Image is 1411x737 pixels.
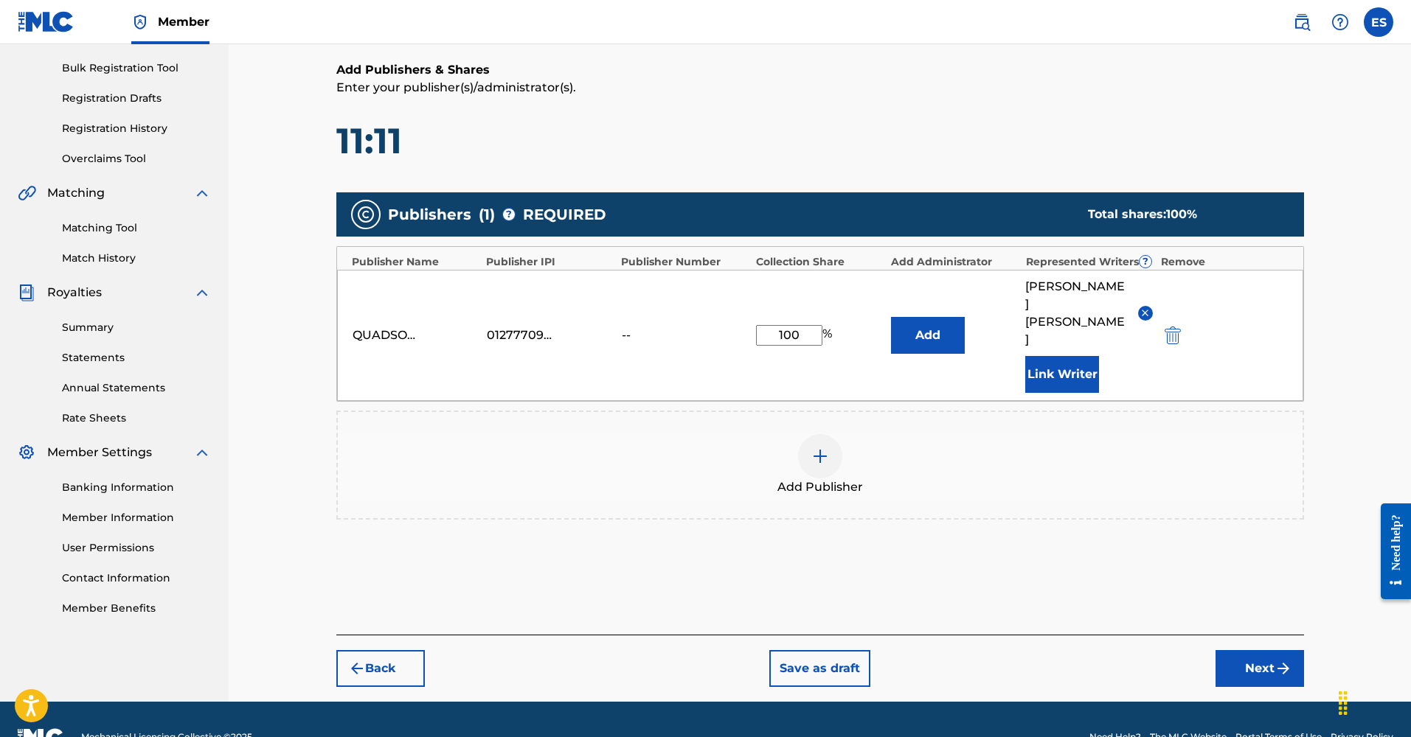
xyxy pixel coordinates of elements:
[1161,254,1289,270] div: Remove
[1026,254,1154,270] div: Represented Writers
[1025,278,1127,349] span: [PERSON_NAME] [PERSON_NAME]
[62,350,211,366] a: Statements
[891,317,965,354] button: Add
[1331,681,1355,725] div: Drag
[1325,7,1355,37] div: Help
[388,203,471,226] span: Publishers
[486,254,614,270] div: Publisher IPI
[352,254,479,270] div: Publisher Name
[1025,356,1099,393] button: Link Writer
[1088,206,1275,223] div: Total shares:
[18,284,35,301] img: Royalties
[1337,666,1411,737] iframe: Chat Widget
[621,254,749,270] div: Publisher Number
[503,209,515,220] span: ?
[62,220,211,236] a: Matching Tool
[62,60,211,76] a: Bulk Registration Tool
[1165,326,1181,344] img: 12a2ab48e56ec057fbd8.svg
[62,121,211,136] a: Registration History
[193,284,211,301] img: expand
[336,119,1304,163] h1: 11:11
[18,184,36,202] img: Matching
[62,570,211,586] a: Contact Information
[62,411,211,426] a: Rate Sheets
[1216,650,1304,687] button: Next
[47,184,105,202] span: Matching
[18,444,35,461] img: Member Settings
[62,251,211,266] a: Match History
[47,284,102,301] span: Royalties
[62,601,211,616] a: Member Benefits
[1287,7,1317,37] a: Public Search
[756,254,884,270] div: Collection Share
[1293,13,1311,31] img: search
[18,11,74,32] img: MLC Logo
[336,79,1304,97] p: Enter your publisher(s)/administrator(s).
[523,203,606,226] span: REQUIRED
[62,320,211,335] a: Summary
[193,184,211,202] img: expand
[193,444,211,461] img: expand
[1275,660,1292,677] img: f7272a7cc735f4ea7f67.svg
[822,325,836,346] span: %
[1140,307,1151,318] img: remove-from-list-button
[891,254,1019,270] div: Add Administrator
[479,203,495,226] span: ( 1 )
[62,151,211,167] a: Overclaims Tool
[1331,13,1349,31] img: help
[777,478,863,496] span: Add Publisher
[62,380,211,396] a: Annual Statements
[1370,489,1411,615] iframe: Resource Center
[158,13,209,30] span: Member
[336,61,1304,79] h6: Add Publishers & Shares
[62,91,211,106] a: Registration Drafts
[62,540,211,556] a: User Permissions
[62,510,211,525] a: Member Information
[1364,7,1393,37] div: User Menu
[769,650,870,687] button: Save as draft
[131,13,149,31] img: Top Rightsholder
[348,660,366,677] img: 7ee5dd4eb1f8a8e3ef2f.svg
[47,444,152,461] span: Member Settings
[357,206,375,223] img: publishers
[1140,256,1151,268] span: ?
[1166,207,1197,221] span: 100 %
[336,650,425,687] button: Back
[811,447,829,465] img: add
[62,480,211,495] a: Banking Information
